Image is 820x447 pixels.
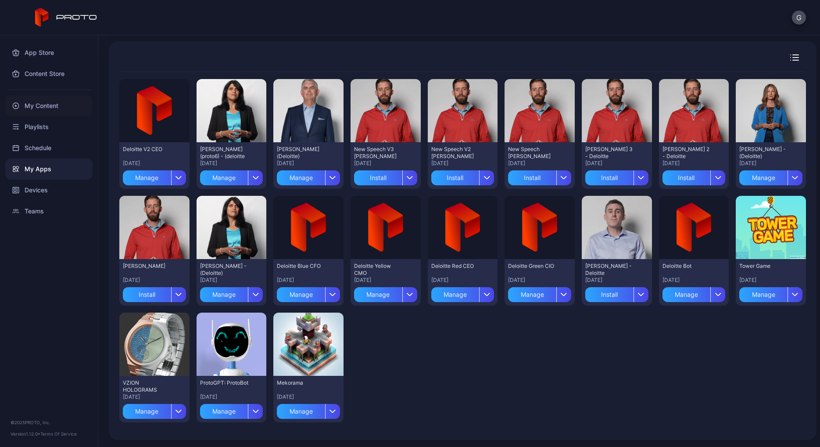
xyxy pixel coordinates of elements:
[123,287,171,302] div: Install
[277,379,325,386] div: Mekorama
[739,263,788,270] div: Tower Game
[5,137,93,159] a: Schedule
[739,160,802,167] div: [DATE]
[123,379,171,393] div: VZION HOLOGRAMS
[123,284,186,302] button: Install
[662,160,726,167] div: [DATE]
[277,277,340,284] div: [DATE]
[431,277,494,284] div: [DATE]
[200,379,248,386] div: ProtoGPT: ProtoBot
[431,146,480,160] div: New Speech V2 Jay
[508,277,571,284] div: [DATE]
[431,287,480,302] div: Manage
[5,180,93,201] a: Devices
[123,277,186,284] div: [DATE]
[662,287,711,302] div: Manage
[200,263,248,277] div: Beena Ammanath - (Deloitte)
[508,263,556,270] div: Deloitte Green CIO
[662,167,726,185] button: Install
[5,159,93,180] a: My Apps
[739,146,788,160] div: Kim Christfort - (Deloitte)
[277,404,325,419] div: Manage
[662,170,711,185] div: Install
[200,404,248,419] div: Manage
[508,160,571,167] div: [DATE]
[508,287,556,302] div: Manage
[508,167,571,185] button: Install
[585,277,648,284] div: [DATE]
[200,167,263,185] button: Manage
[354,263,402,277] div: Deloitte Yellow CMO
[739,287,788,302] div: Manage
[123,400,186,419] button: Manage
[5,95,93,116] a: My Content
[662,277,726,284] div: [DATE]
[585,263,634,277] div: Jim Rowan - Deloitte
[123,160,186,167] div: [DATE]
[277,263,325,270] div: Deloitte Blue CFO
[354,287,402,302] div: Manage
[585,170,634,185] div: Install
[277,400,340,419] button: Manage
[739,170,788,185] div: Manage
[200,160,263,167] div: [DATE]
[585,287,634,302] div: Install
[585,167,648,185] button: Install
[739,167,802,185] button: Manage
[585,284,648,302] button: Install
[662,263,711,270] div: Deloitte Bot
[123,393,186,400] div: [DATE]
[354,170,402,185] div: Install
[11,431,40,436] span: Version 1.12.0 •
[5,116,93,137] a: Playlists
[431,284,494,302] button: Manage
[200,170,248,185] div: Manage
[200,284,263,302] button: Manage
[354,277,417,284] div: [DATE]
[431,167,494,185] button: Install
[354,284,417,302] button: Manage
[277,160,340,167] div: [DATE]
[431,170,480,185] div: Install
[277,167,340,185] button: Manage
[123,263,171,270] div: Jay - Deloitte
[123,167,186,185] button: Manage
[277,170,325,185] div: Manage
[354,167,417,185] button: Install
[200,146,248,160] div: Beena (proto6) - (deloitte
[123,170,171,185] div: Manage
[40,431,77,436] a: Terms Of Service
[431,160,494,167] div: [DATE]
[277,146,325,160] div: Jason G - (Deloitte)
[200,277,263,284] div: [DATE]
[11,419,87,426] div: © 2025 PROTO, Inc.
[123,404,171,419] div: Manage
[200,393,263,400] div: [DATE]
[277,287,325,302] div: Manage
[739,284,802,302] button: Manage
[662,146,711,160] div: Jay 2 - Deloitte
[5,63,93,84] a: Content Store
[585,146,634,160] div: Jay 3 - Deloitte
[739,277,802,284] div: [DATE]
[354,160,417,167] div: [DATE]
[662,284,726,302] button: Manage
[508,284,571,302] button: Manage
[277,284,340,302] button: Manage
[5,201,93,222] a: Teams
[5,42,93,63] a: App Store
[123,146,171,153] div: Deloitte V2 CEO
[792,11,806,25] button: G
[354,146,402,160] div: New Speech V3 Jay
[277,393,340,400] div: [DATE]
[200,287,248,302] div: Manage
[431,263,480,270] div: Deloitte Red CEO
